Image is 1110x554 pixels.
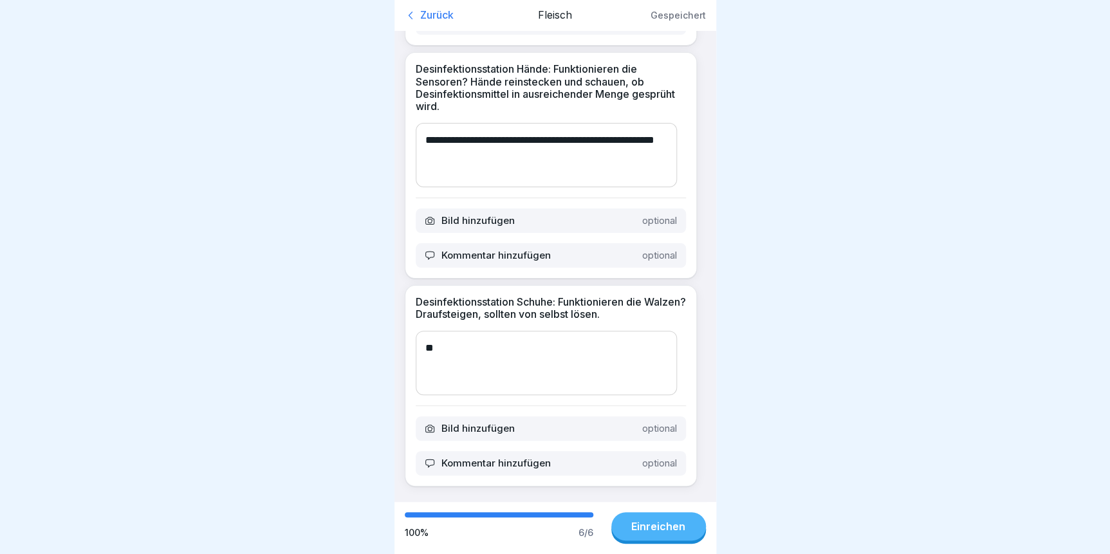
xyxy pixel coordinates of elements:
p: Fleisch [507,9,603,21]
p: Gespeichert [650,10,705,21]
div: 6 / 6 [578,528,593,539]
div: Zurück [405,9,501,22]
p: Bild hinzufügen [441,215,515,226]
p: optional [642,457,677,469]
p: optional [642,423,677,434]
p: Kommentar hinzufügen [441,250,551,261]
p: optional [642,250,677,261]
p: Desinfektionsstation Schuhe: Funktionieren die Walzen? Draufsteigen, sollten von selbst lösen. [416,296,686,320]
p: Desinfektionsstation Hände: Funktionieren die Sensoren? Hände reinstecken und schauen, ob Desinfe... [416,63,686,113]
div: Einreichen [631,521,685,532]
p: optional [642,215,677,226]
button: Einreichen [611,512,706,540]
p: Kommentar hinzufügen [441,457,551,469]
div: 100 % [405,528,429,539]
p: Bild hinzufügen [441,423,515,434]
